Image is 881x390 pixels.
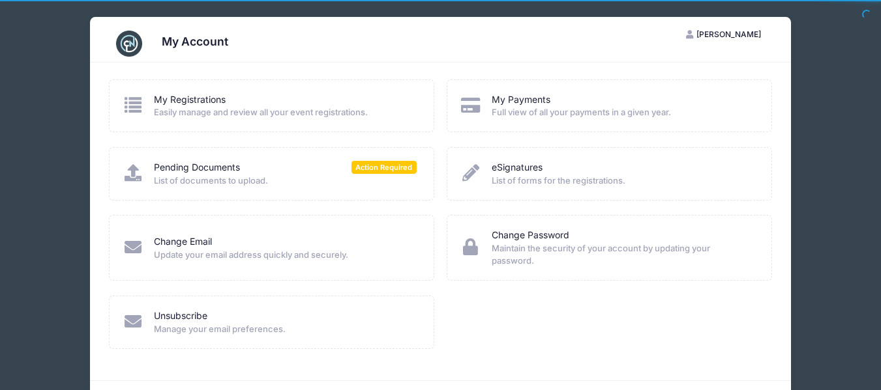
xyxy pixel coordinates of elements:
a: eSignatures [492,161,543,174]
span: Manage your email preferences. [154,323,417,336]
span: Update your email address quickly and securely. [154,249,417,262]
span: Easily manage and review all your event registrations. [154,106,417,119]
a: Change Password [492,229,569,242]
span: List of documents to upload. [154,174,417,188]
img: CampNetwork [116,31,142,57]
a: Change Email [154,235,212,249]
a: Unsubscribe [154,309,207,323]
h3: My Account [162,35,228,48]
span: Maintain the security of your account by updating your password. [492,242,754,268]
span: Full view of all your payments in a given year. [492,106,754,119]
a: My Payments [492,93,550,107]
a: My Registrations [154,93,226,107]
span: Action Required [351,161,417,173]
button: [PERSON_NAME] [674,23,772,46]
span: List of forms for the registrations. [492,174,754,188]
a: Pending Documents [154,161,240,174]
span: [PERSON_NAME] [696,29,761,39]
